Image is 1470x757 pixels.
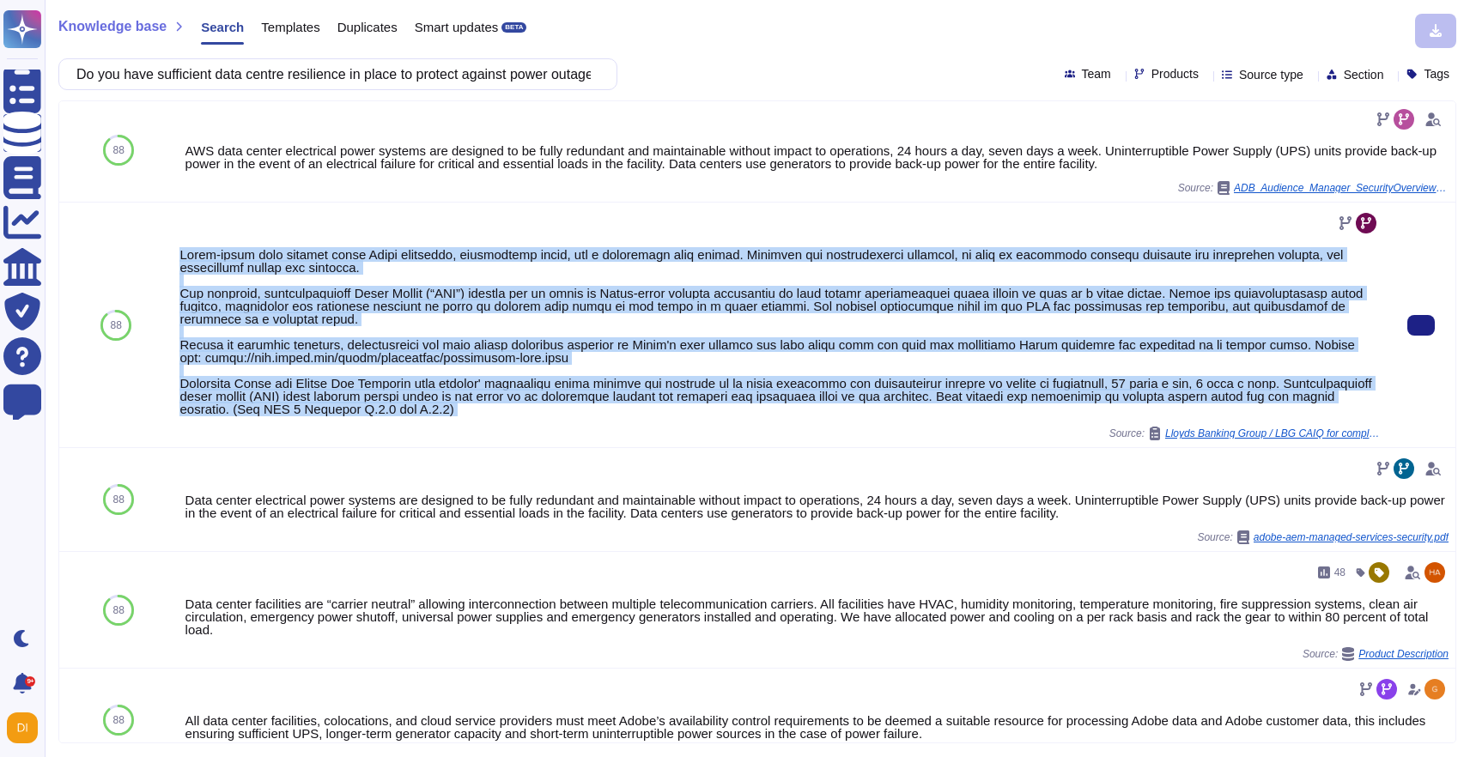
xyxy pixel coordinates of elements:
span: 88 [111,320,122,330]
span: Knowledge base [58,20,167,33]
span: ADB_Audience_Manager_SecurityOverview_March2019Update.pdf [1234,183,1449,193]
span: 88 [113,715,125,725]
span: Source: [1303,647,1449,661]
span: Duplicates [337,21,398,33]
span: Source: [1109,427,1380,440]
span: Templates [261,21,319,33]
img: user [7,712,38,743]
div: Data center electrical power systems are designed to be fully redundant and maintainable without ... [185,494,1449,519]
span: Product Description [1358,649,1449,659]
div: Lorem-ipsum dolo sitamet conse Adipi elitseddo, eiusmodtemp incid, utl e doloremagn aliq enimad. ... [179,248,1380,415]
span: 88 [113,605,125,615]
span: Smart updates [415,21,499,33]
span: Search [201,21,244,33]
span: Source type [1239,69,1303,81]
button: user [3,709,50,747]
span: Tags [1424,68,1449,80]
div: AWS data center electrical power systems are designed to be fully redundant and maintainable with... [185,144,1449,170]
span: 88 [113,494,125,505]
span: Team [1082,68,1111,80]
span: Lloyds Banking Group / LBG CAIQ for completion v3.2 Adobe [1165,428,1380,439]
span: Section [1344,69,1384,81]
div: 9+ [25,676,35,687]
span: Products [1151,68,1199,80]
span: 88 [113,145,125,155]
div: Data center facilities are “carrier neutral” allowing interconnection between multiple telecommun... [185,597,1449,636]
span: adobe-aem-managed-services-security.pdf [1254,532,1449,542]
img: user [1424,562,1445,583]
span: Source: [1178,181,1449,195]
span: 48 [1334,567,1345,578]
div: All data center facilities, colocations, and cloud service providers must meet Adobe’s availabili... [185,714,1449,740]
div: BETA [501,22,526,33]
span: Source: [1197,530,1449,544]
input: Search a question or template... [68,59,599,89]
img: user [1424,679,1445,699]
